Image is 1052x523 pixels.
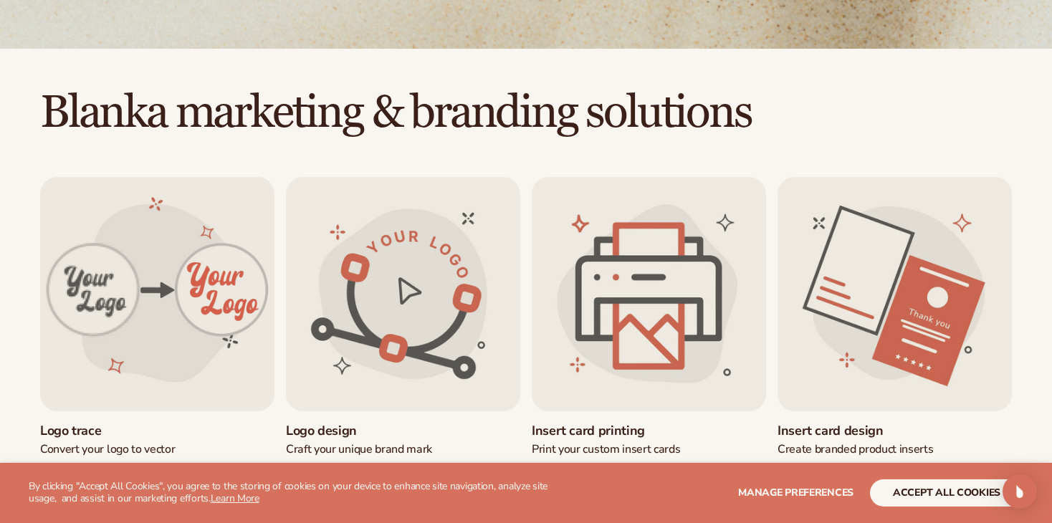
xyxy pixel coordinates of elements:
a: Logo design [286,423,520,439]
a: Learn More [211,491,259,505]
span: Manage preferences [738,486,853,499]
button: Manage preferences [738,479,853,507]
div: Open Intercom Messenger [1003,474,1037,509]
a: Insert card printing [532,423,766,439]
a: Insert card design [778,423,1012,439]
p: By clicking "Accept All Cookies", you agree to the storing of cookies on your device to enhance s... [29,481,558,505]
button: accept all cookies [870,479,1023,507]
a: Logo trace [40,423,274,439]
